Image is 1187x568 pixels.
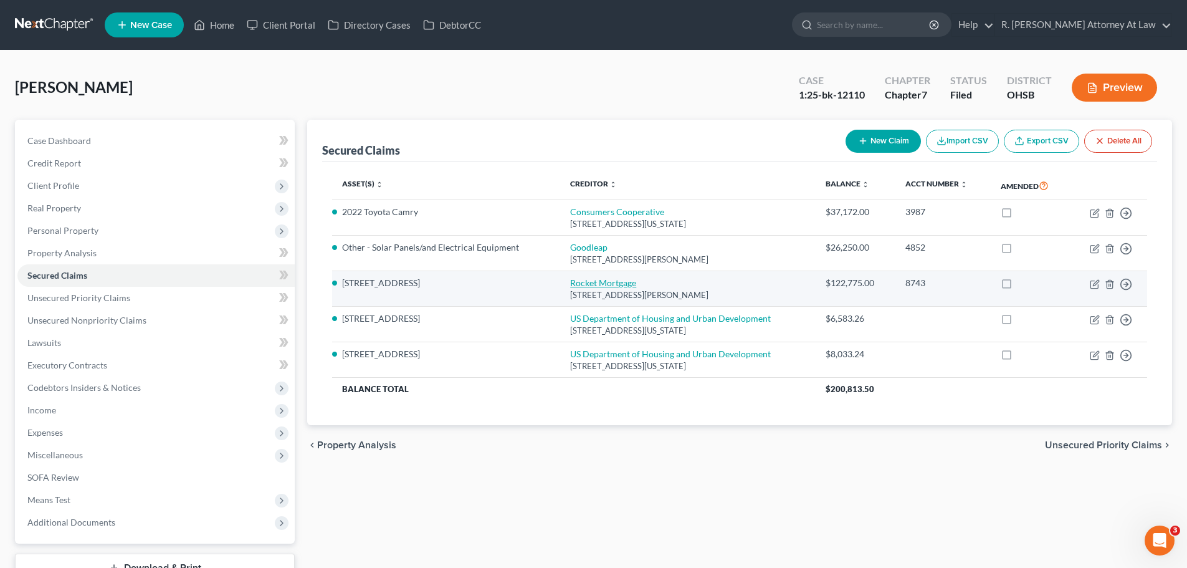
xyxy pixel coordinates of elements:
[1162,440,1172,450] i: chevron_right
[570,218,806,230] div: [STREET_ADDRESS][US_STATE]
[17,332,295,354] a: Lawsuits
[926,130,999,153] button: Import CSV
[1045,440,1162,450] span: Unsecured Priority Claims
[27,382,141,393] span: Codebtors Insiders & Notices
[417,14,487,36] a: DebtorCC
[27,135,91,146] span: Case Dashboard
[570,289,806,301] div: [STREET_ADDRESS][PERSON_NAME]
[991,171,1069,200] th: Amended
[826,312,885,325] div: $6,583.26
[27,292,130,303] span: Unsecured Priority Claims
[342,277,550,289] li: [STREET_ADDRESS]
[307,440,396,450] button: chevron_left Property Analysis
[342,241,550,254] li: Other - Solar Panels/and Electrical Equipment
[241,14,322,36] a: Client Portal
[826,384,874,394] span: $200,813.50
[570,360,806,372] div: [STREET_ADDRESS][US_STATE]
[799,74,865,88] div: Case
[27,405,56,415] span: Income
[27,517,115,527] span: Additional Documents
[17,466,295,489] a: SOFA Review
[905,206,981,218] div: 3987
[950,74,987,88] div: Status
[995,14,1171,36] a: R. [PERSON_NAME] Attorney At Law
[27,427,63,438] span: Expenses
[1145,526,1175,556] iframe: Intercom live chat
[952,14,994,36] a: Help
[342,179,383,188] a: Asset(s) unfold_more
[1007,88,1052,102] div: OHSB
[1084,130,1152,153] button: Delete All
[17,242,295,264] a: Property Analysis
[17,264,295,287] a: Secured Claims
[799,88,865,102] div: 1:25-bk-12110
[322,14,417,36] a: Directory Cases
[570,277,636,288] a: Rocket Mortgage
[826,206,885,218] div: $37,172.00
[317,440,396,450] span: Property Analysis
[17,152,295,175] a: Credit Report
[27,315,146,325] span: Unsecured Nonpriority Claims
[27,158,81,168] span: Credit Report
[885,74,930,88] div: Chapter
[1072,74,1157,102] button: Preview
[188,14,241,36] a: Home
[27,248,97,258] span: Property Analysis
[27,225,98,236] span: Personal Property
[342,206,550,218] li: 2022 Toyota Camry
[27,337,61,348] span: Lawsuits
[130,21,172,30] span: New Case
[27,360,107,370] span: Executory Contracts
[1007,74,1052,88] div: District
[17,309,295,332] a: Unsecured Nonpriority Claims
[609,181,617,188] i: unfold_more
[570,349,771,359] a: US Department of Housing and Urban Development
[27,270,87,281] span: Secured Claims
[862,181,869,188] i: unfold_more
[826,179,869,188] a: Balance unfold_more
[817,13,931,36] input: Search by name...
[376,181,383,188] i: unfold_more
[27,180,79,191] span: Client Profile
[27,203,81,213] span: Real Property
[1170,526,1180,536] span: 3
[826,348,885,360] div: $8,033.24
[905,241,981,254] div: 4852
[570,254,806,266] div: [STREET_ADDRESS][PERSON_NAME]
[950,88,987,102] div: Filed
[1004,130,1079,153] a: Export CSV
[960,181,968,188] i: unfold_more
[922,89,927,100] span: 7
[570,313,771,324] a: US Department of Housing and Urban Development
[27,472,79,483] span: SOFA Review
[17,130,295,152] a: Case Dashboard
[570,206,664,217] a: Consumers Cooperative
[885,88,930,102] div: Chapter
[905,277,981,289] div: 8743
[342,348,550,360] li: [STREET_ADDRESS]
[826,241,885,254] div: $26,250.00
[15,78,133,96] span: [PERSON_NAME]
[322,143,400,158] div: Secured Claims
[570,325,806,337] div: [STREET_ADDRESS][US_STATE]
[342,312,550,325] li: [STREET_ADDRESS]
[307,440,317,450] i: chevron_left
[826,277,885,289] div: $122,775.00
[1045,440,1172,450] button: Unsecured Priority Claims chevron_right
[905,179,968,188] a: Acct Number unfold_more
[27,450,83,460] span: Miscellaneous
[846,130,921,153] button: New Claim
[570,179,617,188] a: Creditor unfold_more
[27,494,70,505] span: Means Test
[17,354,295,377] a: Executory Contracts
[570,242,608,253] a: Goodleap
[17,287,295,309] a: Unsecured Priority Claims
[332,378,816,400] th: Balance Total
